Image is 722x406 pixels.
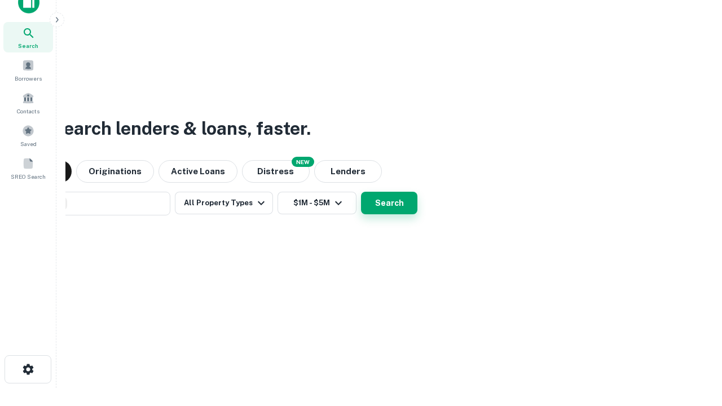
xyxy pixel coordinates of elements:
button: Active Loans [159,160,237,183]
div: NEW [292,157,314,167]
span: Contacts [17,107,39,116]
button: All Property Types [175,192,273,214]
span: Saved [20,139,37,148]
h3: Search lenders & loans, faster. [51,115,311,142]
button: Search [361,192,417,214]
button: Search distressed loans with lien and other non-mortgage details. [242,160,310,183]
a: Search [3,22,53,52]
a: Saved [3,120,53,151]
span: SREO Search [11,172,46,181]
a: Contacts [3,87,53,118]
a: Borrowers [3,55,53,85]
button: $1M - $5M [278,192,356,214]
button: Originations [76,160,154,183]
a: SREO Search [3,153,53,183]
iframe: Chat Widget [666,316,722,370]
span: Search [18,41,38,50]
button: Lenders [314,160,382,183]
span: Borrowers [15,74,42,83]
